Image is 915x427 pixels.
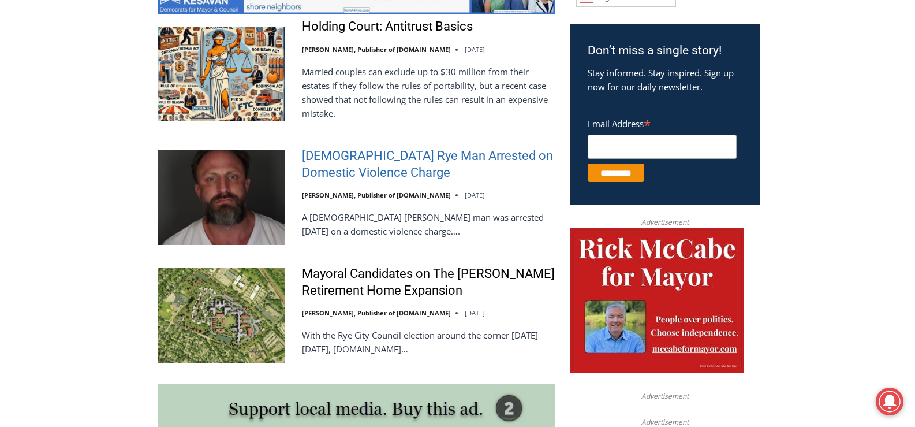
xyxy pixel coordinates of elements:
[292,1,546,112] div: "We would have speakers with experience in local journalism speak to us about their experiences a...
[158,268,285,363] img: Mayoral Candidates on The Osborn Retirement Home Expansion
[465,191,485,199] time: [DATE]
[588,66,743,94] p: Stay informed. Stay inspired. Sign up now for our daily newsletter.
[302,191,451,199] a: [PERSON_NAME], Publisher of [DOMAIN_NAME]
[630,217,700,228] span: Advertisement
[302,309,451,317] a: [PERSON_NAME], Publisher of [DOMAIN_NAME]
[465,309,485,317] time: [DATE]
[302,210,555,238] p: A [DEMOGRAPHIC_DATA] [PERSON_NAME] man was arrested [DATE] on a domestic violence charge….
[302,328,555,356] p: With the Rye City Council election around the corner [DATE][DATE], [DOMAIN_NAME]…
[302,266,555,299] a: Mayoral Candidates on The [PERSON_NAME] Retirement Home Expansion
[158,27,285,121] img: Holding Court: Antitrust Basics
[570,228,744,373] img: McCabe for Mayor
[465,45,485,54] time: [DATE]
[588,112,737,133] label: Email Address
[302,18,473,35] a: Holding Court: Antitrust Basics
[588,42,743,60] h3: Don’t miss a single story!
[302,65,555,120] p: Married couples can exclude up to $30 million from their estates if they follow the rules of port...
[630,391,700,402] span: Advertisement
[158,150,285,245] img: 42 Year Old Rye Man Arrested on Domestic Violence Charge
[278,112,559,144] a: Intern @ [DOMAIN_NAME]
[302,115,535,141] span: Intern @ [DOMAIN_NAME]
[302,45,451,54] a: [PERSON_NAME], Publisher of [DOMAIN_NAME]
[302,148,555,181] a: [DEMOGRAPHIC_DATA] Rye Man Arrested on Domestic Violence Charge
